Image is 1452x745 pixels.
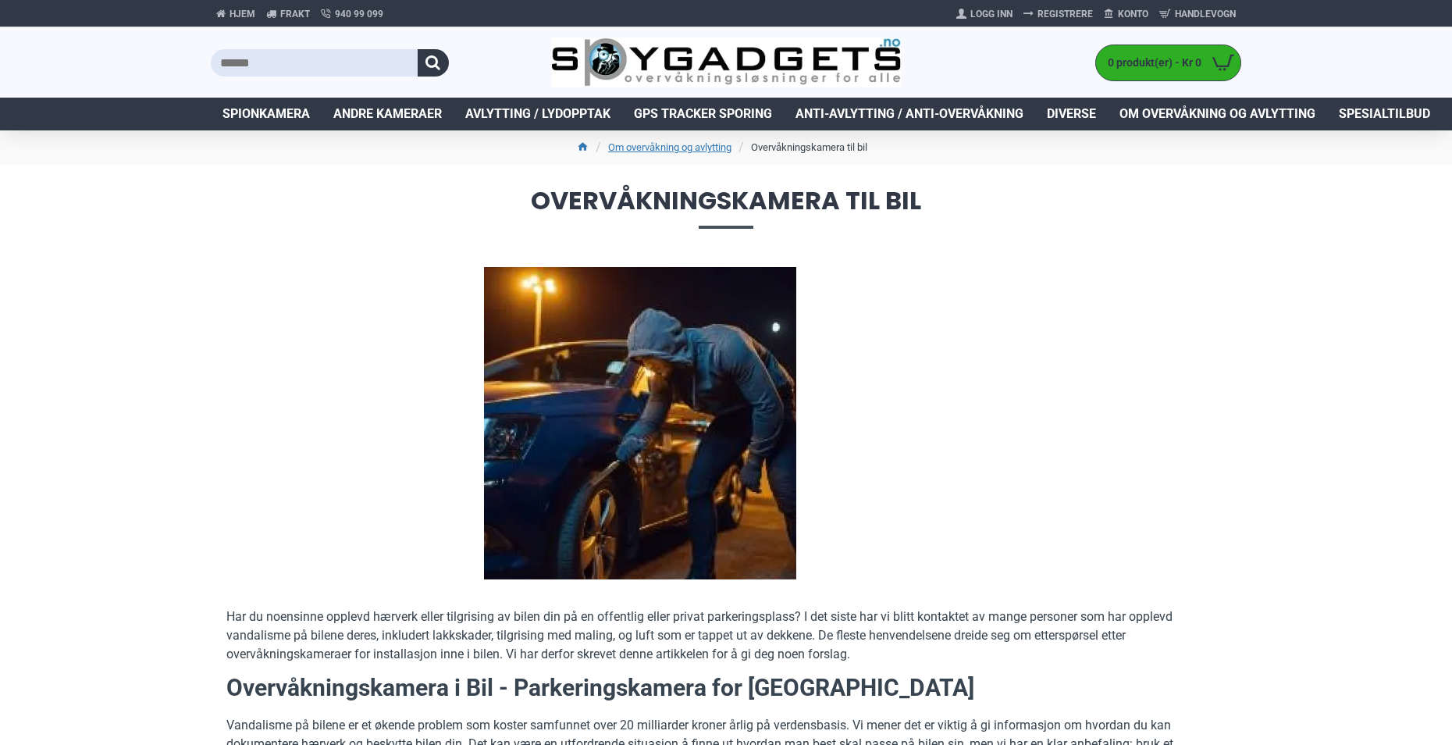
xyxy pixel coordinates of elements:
[1339,105,1430,123] span: Spesialtilbud
[226,267,1054,579] img: Overvåkningskamera til bil
[1018,2,1098,27] a: Registrere
[1118,7,1148,21] span: Konto
[1327,98,1442,130] a: Spesialtilbud
[795,105,1023,123] span: Anti-avlytting / Anti-overvåkning
[1096,45,1240,80] a: 0 produkt(er) - Kr 0
[1096,55,1205,71] span: 0 produkt(er) - Kr 0
[1047,105,1096,123] span: Diverse
[1108,98,1327,130] a: Om overvåkning og avlytting
[211,98,322,130] a: Spionkamera
[951,2,1018,27] a: Logg Inn
[622,98,784,130] a: GPS Tracker Sporing
[551,37,902,88] img: SpyGadgets.no
[784,98,1035,130] a: Anti-avlytting / Anti-overvåkning
[1154,2,1241,27] a: Handlevogn
[226,608,1226,664] p: Har du noensinne opplevd hærverk eller tilgrising av bilen din på en offentlig eller privat parke...
[970,7,1012,21] span: Logg Inn
[335,7,383,21] span: 940 99 099
[608,140,731,155] a: Om overvåkning og avlytting
[322,98,454,130] a: Andre kameraer
[1098,2,1154,27] a: Konto
[333,105,442,123] span: Andre kameraer
[1035,98,1108,130] a: Diverse
[454,98,622,130] a: Avlytting / Lydopptak
[230,7,255,21] span: Hjem
[1037,7,1093,21] span: Registrere
[211,188,1241,228] span: Overvåkningskamera til bil
[1119,105,1315,123] span: Om overvåkning og avlytting
[465,105,610,123] span: Avlytting / Lydopptak
[1175,7,1236,21] span: Handlevogn
[280,7,310,21] span: Frakt
[226,672,1226,704] h2: Overvåkningskamera i Bil - Parkeringskamera for [GEOGRAPHIC_DATA]
[634,105,772,123] span: GPS Tracker Sporing
[222,105,310,123] span: Spionkamera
